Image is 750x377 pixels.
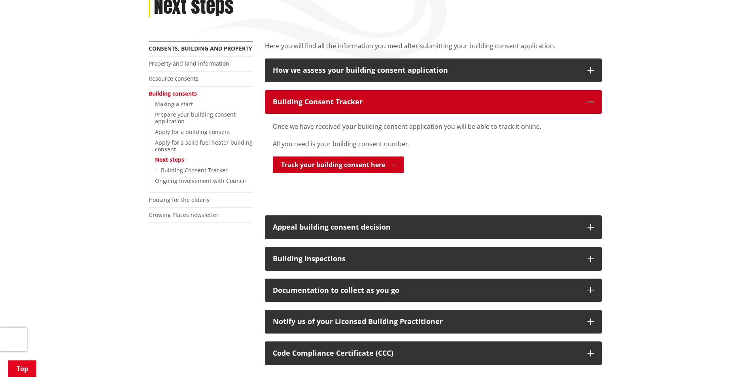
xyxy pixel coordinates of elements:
button: Code Compliance Certificate (CCC) [265,341,602,365]
p: All you need is your building consent number. [273,139,594,149]
div: Notify us of your Licensed Building Practitioner [273,318,580,326]
a: Track your building consent here [273,156,404,173]
button: Documentation to collect as you go [265,279,602,302]
a: Building Consent Tracker [161,166,228,174]
a: Next steps [155,156,184,163]
a: Apply for a building consent [155,128,230,136]
p: Here you will find all the information you need after submitting your building consent application. [265,41,602,51]
div: How we assess your building consent application [273,66,580,74]
a: Consents, building and property [149,45,252,52]
a: Growing Places newsletter [149,211,219,219]
a: Prepare your building consent application [155,111,236,125]
a: Top [8,360,36,377]
a: Building consents [149,90,197,97]
button: Building Inspections [265,247,602,271]
a: Apply for a solid fuel heater building consent​ [155,139,253,153]
button: Notify us of your Licensed Building Practitioner [265,310,602,334]
button: How we assess your building consent application [265,58,602,82]
a: Property and land information [149,60,229,67]
div: Building Inspections [273,255,580,263]
button: Building Consent Tracker [265,90,602,114]
p: Once we have received your building consent application you will be able to track it online. [273,122,594,131]
a: Housing for the elderly [149,196,210,204]
button: Appeal building consent decision [265,215,602,239]
a: Ongoing involvement with Council [155,177,246,185]
p: Code Compliance Certificate (CCC) [273,349,580,357]
a: Making a start [155,100,193,108]
a: Resource consents [149,75,198,82]
div: Appeal building consent decision [273,223,580,231]
iframe: Messenger Launcher [714,344,742,372]
div: Building Consent Tracker [273,98,580,106]
div: Documentation to collect as you go [273,287,580,294]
